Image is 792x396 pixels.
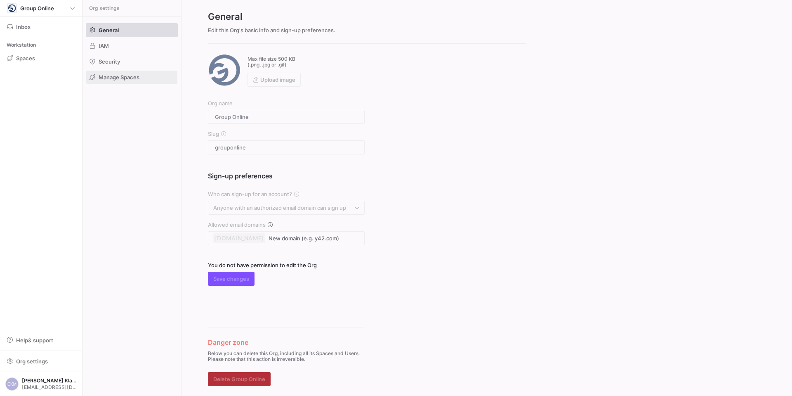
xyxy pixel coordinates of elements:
[208,27,526,33] p: Edit this Org's basic info and sign-up preferences.
[208,221,365,228] div: Allowed email domains
[86,23,178,37] a: General
[208,130,219,137] span: Slug
[208,337,365,347] h3: Danger zone
[3,359,79,365] a: Org settings
[16,24,31,30] span: Inbox
[89,5,120,11] span: Org settings
[86,70,178,84] a: Manage Spaces
[16,358,48,365] span: Org settings
[16,55,35,62] span: Spaces
[99,43,109,49] span: IAM
[99,74,139,81] span: Manage Spaces
[3,354,79,368] button: Org settings
[208,351,365,362] p: Below you can delete this Org, including all its Spaces and Users. Please note that this action i...
[208,171,365,181] h3: Sign-up preferences
[22,384,77,390] span: [EMAIL_ADDRESS][DOMAIN_NAME]
[3,51,79,65] a: Spaces
[208,100,233,107] span: Org name
[208,262,365,268] div: You do not have permission to edit the Org
[99,58,120,65] span: Security
[269,233,359,243] input: New domain (e.g. y42.com)
[86,39,178,53] a: IAM
[3,39,79,51] div: Workstation
[86,55,178,69] a: Security
[208,191,292,197] span: Who can sign-up for an account?
[20,5,54,12] span: Group Online
[3,333,79,347] button: Help& support
[3,20,79,34] button: Inbox
[8,4,16,12] img: https://storage.googleapis.com/y42-prod-data-exchange/images/yakPloC5i6AioCi4fIczWrDfRkcT4LKn1FCT...
[22,378,77,384] span: [PERSON_NAME] Klausholt [PERSON_NAME]
[99,27,119,33] span: General
[16,337,53,344] span: Help & support
[208,10,526,24] h2: General
[3,375,79,393] button: CKM[PERSON_NAME] Klausholt [PERSON_NAME][EMAIL_ADDRESS][DOMAIN_NAME]
[247,56,301,68] p: Max file size 500 KB (.png, .jpg or .gif)
[5,377,19,391] div: CKM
